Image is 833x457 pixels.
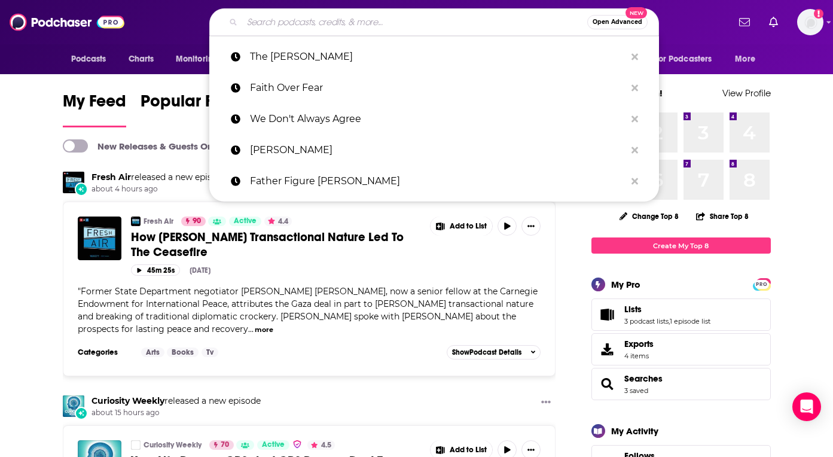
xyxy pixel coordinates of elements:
a: Books [167,348,199,357]
h3: released a new episode [91,172,227,183]
a: 3 saved [624,386,648,395]
span: " [78,286,538,334]
button: Change Top 8 [612,209,686,224]
a: Searches [596,376,620,392]
button: Show profile menu [797,9,823,35]
a: Arts [141,348,164,357]
span: Former State Department negotiator [PERSON_NAME] [PERSON_NAME], now a senior fellow at the Carneg... [78,286,538,334]
span: , [669,317,670,325]
a: Lists [596,306,620,323]
span: Exports [596,341,620,358]
span: Add to List [450,222,487,231]
span: Active [262,439,285,451]
p: Faith Over Fear [250,72,625,103]
a: How [PERSON_NAME] Transactional Nature Led To The Ceasefire [131,230,422,260]
span: Open Advanced [593,19,642,25]
button: 4.5 [307,440,335,450]
div: [DATE] [190,266,210,275]
img: Fresh Air [63,172,84,193]
span: Logged in as sschroeder [797,9,823,35]
span: Add to List [450,446,487,455]
a: Father Figure [PERSON_NAME] [209,166,659,197]
span: For Podcasters [655,51,712,68]
a: Fresh Air [91,172,131,182]
span: about 4 hours ago [91,184,227,194]
a: Popular Feed [141,91,242,127]
span: 70 [221,439,229,451]
svg: Add a profile image [814,9,823,19]
button: open menu [63,48,122,71]
a: 90 [181,217,206,226]
span: Charts [129,51,154,68]
img: Podchaser - Follow, Share and Rate Podcasts [10,11,124,33]
a: Searches [624,373,663,384]
img: Fresh Air [131,217,141,226]
span: Popular Feed [141,91,242,118]
a: New Releases & Guests Only [63,139,220,153]
span: PRO [755,280,769,289]
a: Curiosity Weekly [91,395,164,406]
div: New Episode [75,182,88,196]
a: Show notifications dropdown [734,12,755,32]
button: Show More Button [536,395,556,410]
input: Search podcasts, credits, & more... [242,13,587,32]
img: verified Badge [292,439,302,449]
button: ShowPodcast Details [447,345,541,359]
a: We Don't Always Agree [209,103,659,135]
span: New [625,7,647,19]
p: We Don't Always Agree [250,103,625,135]
a: Lists [624,304,710,315]
div: My Activity [611,425,658,437]
a: 70 [209,440,234,450]
p: The Jess Connolly [250,41,625,72]
a: Show notifications dropdown [764,12,783,32]
span: 90 [193,215,201,227]
button: open menu [647,48,730,71]
span: Podcasts [71,51,106,68]
button: Open AdvancedNew [587,15,648,29]
a: Fresh Air [144,217,173,226]
button: open menu [167,48,234,71]
a: 1 episode list [670,317,710,325]
p: Joe Gonzalez [250,135,625,166]
a: [PERSON_NAME] [209,135,659,166]
button: Show More Button [521,217,541,236]
a: Curiosity Weekly [144,440,202,450]
div: New Episode [75,407,88,420]
button: more [255,325,273,335]
a: My Feed [63,91,126,127]
span: 4 items [624,352,654,360]
a: View Profile [722,87,771,99]
a: 3 podcast lists [624,317,669,325]
span: My Feed [63,91,126,118]
span: Active [234,215,257,227]
span: about 15 hours ago [91,408,261,418]
button: 4.4 [264,217,292,226]
span: Exports [624,339,654,349]
div: Open Intercom Messenger [792,392,821,421]
h3: Categories [78,348,132,357]
img: How Trump’s Transactional Nature Led To The Ceasefire [78,217,121,260]
span: Lists [591,298,771,331]
button: open menu [727,48,770,71]
div: Search podcasts, credits, & more... [209,8,659,36]
span: More [735,51,755,68]
div: My Pro [611,279,640,290]
a: Faith Over Fear [209,72,659,103]
span: Lists [624,304,642,315]
a: Tv [202,348,218,357]
span: Monitoring [176,51,218,68]
a: Active [257,440,289,450]
h3: released a new episode [91,395,261,407]
a: PRO [755,279,769,288]
span: Searches [591,368,771,400]
img: Curiosity Weekly [63,395,84,417]
button: Share Top 8 [695,205,749,228]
